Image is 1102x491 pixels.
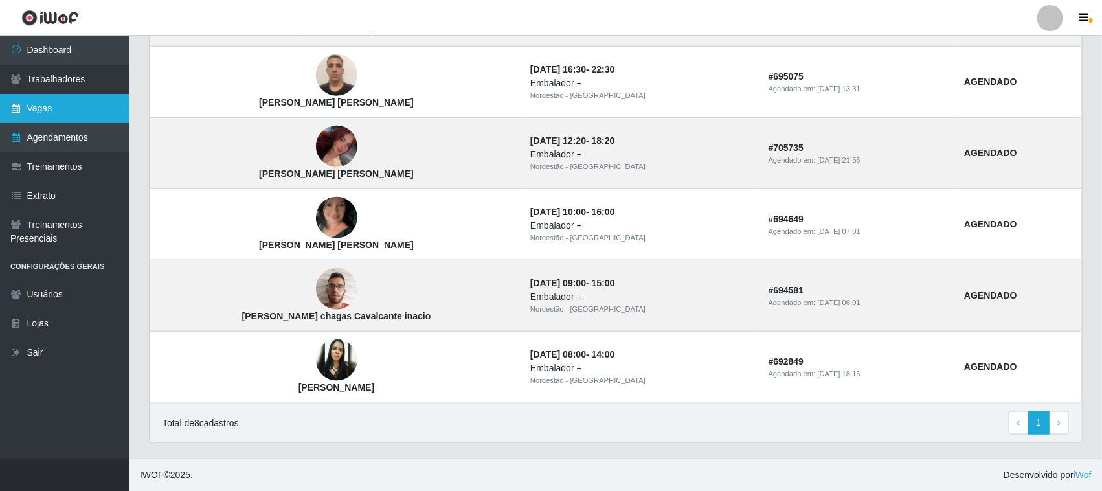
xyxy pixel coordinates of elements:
div: Agendado em: [769,369,949,380]
time: [DATE] 16:30 [530,64,586,74]
strong: [PERSON_NAME] [PERSON_NAME] [259,240,414,250]
time: 18:20 [592,135,615,146]
time: [DATE] 09:00 [530,278,586,288]
time: [DATE] 06:01 [818,299,860,306]
strong: [PERSON_NAME] chagas Cavalcante inacio [242,311,431,321]
strong: - [530,278,614,288]
p: Total de 8 cadastros. [163,417,241,430]
time: 14:00 [592,349,615,360]
div: Embalador + [530,361,753,375]
time: [DATE] 18:16 [818,370,860,378]
strong: # 705735 [769,143,804,153]
span: › [1057,417,1061,428]
time: 22:30 [592,64,615,74]
strong: - [530,349,614,360]
div: Nordestão - [GEOGRAPHIC_DATA] [530,233,753,244]
time: [DATE] 21:56 [818,156,860,164]
strong: AGENDADO [964,148,1017,158]
div: Embalador + [530,290,753,304]
img: Nívia Rodrigues de Souza [316,339,357,381]
img: CoreUI Logo [21,10,79,26]
div: Agendado em: [769,226,949,237]
span: IWOF [140,470,164,480]
a: Previous [1009,411,1029,435]
strong: AGENDADO [964,361,1017,372]
strong: - [530,207,614,217]
div: Embalador + [530,219,753,233]
span: ‹ [1017,417,1020,428]
strong: # 695075 [769,71,804,82]
time: 15:00 [592,278,615,288]
strong: # 694649 [769,214,804,224]
strong: # 692849 [769,356,804,367]
a: iWof [1074,470,1092,480]
time: [DATE] 12:20 [530,135,586,146]
strong: - [530,64,614,74]
div: Nordestão - [GEOGRAPHIC_DATA] [530,304,753,315]
strong: [PERSON_NAME] [PERSON_NAME] [259,168,414,179]
div: Nordestão - [GEOGRAPHIC_DATA] [530,375,753,386]
strong: [PERSON_NAME] [298,382,374,393]
span: Desenvolvido por [1004,468,1092,482]
div: Agendado em: [769,155,949,166]
time: [DATE] 13:31 [818,85,860,93]
div: Nordestão - [GEOGRAPHIC_DATA] [530,90,753,101]
img: Natan Gabriel Silva De Melo [316,48,357,103]
strong: # 694581 [769,285,804,295]
a: 1 [1028,411,1050,435]
time: 16:00 [592,207,615,217]
time: [DATE] 08:00 [530,349,586,360]
strong: AGENDADO [964,76,1017,87]
strong: - [530,135,614,146]
strong: [PERSON_NAME] [PERSON_NAME] [259,97,414,108]
span: © 2025 . [140,468,193,482]
div: Nordestão - [GEOGRAPHIC_DATA] [530,161,753,172]
time: [DATE] 10:00 [530,207,586,217]
div: Embalador + [530,76,753,90]
strong: AGENDADO [964,290,1017,301]
div: Agendado em: [769,84,949,95]
img: Ana Raquel Veloso da Silva [316,111,357,183]
nav: pagination [1009,411,1069,435]
img: Adriana Silva Marques de Oliveira [316,173,357,263]
div: Embalador + [530,148,753,161]
a: Next [1049,411,1069,435]
strong: AGENDADO [964,219,1017,229]
time: [DATE] 07:01 [818,227,860,235]
div: Agendado em: [769,297,949,308]
img: Francisco das chagas Cavalcante inacio [316,262,357,317]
